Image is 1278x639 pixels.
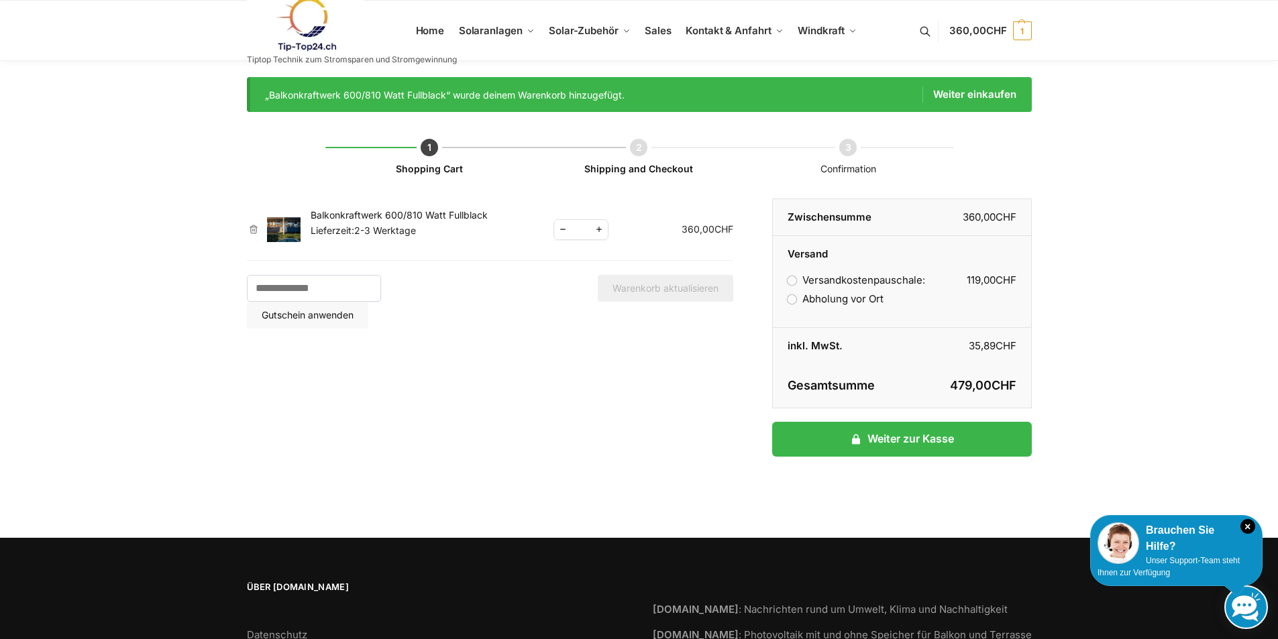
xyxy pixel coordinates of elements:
[773,364,902,408] th: Gesamtsumme
[986,24,1007,37] span: CHF
[554,221,572,238] span: Reduce quantity
[396,163,463,174] a: Shopping Cart
[1240,519,1255,534] i: Schließen
[773,236,1030,262] th: Versand
[645,24,672,37] span: Sales
[453,1,539,61] a: Solaranlagen
[653,603,1008,616] a: [DOMAIN_NAME]: Nachrichten rund um Umwelt, Klima und Nachhaltigkeit
[682,223,733,235] bdi: 360,00
[598,275,733,302] button: Warenkorb aktualisieren
[265,86,1016,103] div: „Balkonkraftwerk 600/810 Watt Fullblack“ wurde deinem Warenkorb hinzugefügt.
[950,378,1016,392] bdi: 479,00
[773,199,902,236] th: Zwischensumme
[772,422,1031,457] a: Weiter zur Kasse
[788,292,883,305] label: Abholung vor Ort
[459,24,523,37] span: Solaranlagen
[949,11,1031,51] a: 360,00CHF 1
[311,209,488,221] a: Balkonkraftwerk 600/810 Watt Fullblack
[653,603,739,616] strong: [DOMAIN_NAME]
[573,221,589,238] input: Produktmenge
[967,274,1016,286] bdi: 119,00
[969,339,1016,352] bdi: 35,89
[354,225,416,236] span: 2-3 Werktage
[963,211,1016,223] bdi: 360,00
[1098,556,1240,577] span: Unser Support-Team steht Ihnen zur Verfügung
[798,24,845,37] span: Windkraft
[247,302,368,329] button: Gutschein anwenden
[247,225,260,234] a: Balkonkraftwerk 600/810 Watt Fullblack aus dem Warenkorb entfernen
[267,217,301,243] img: Warenkorb 1
[247,56,457,64] p: Tiptop Technik zum Stromsparen und Stromgewinnung
[773,328,902,364] th: inkl. MwSt.
[639,1,677,61] a: Sales
[996,274,1016,286] span: CHF
[949,24,1006,37] span: 360,00
[996,339,1016,352] span: CHF
[788,274,924,286] label: Versandkostenpauschale:
[1098,522,1139,564] img: Customer service
[996,211,1016,223] span: CHF
[1013,21,1032,40] span: 1
[247,581,626,594] span: Über [DOMAIN_NAME]
[584,163,693,174] a: Shipping and Checkout
[543,1,636,61] a: Solar-Zubehör
[820,163,876,174] span: Confirmation
[792,1,863,61] a: Windkraft
[1098,522,1255,555] div: Brauchen Sie Hilfe?
[549,24,619,37] span: Solar-Zubehör
[590,221,608,238] span: Increase quantity
[992,378,1016,392] span: CHF
[686,24,771,37] span: Kontakt & Anfahrt
[714,223,733,235] span: CHF
[680,1,789,61] a: Kontakt & Anfahrt
[311,225,416,236] span: Lieferzeit:
[922,86,1016,103] a: Weiter einkaufen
